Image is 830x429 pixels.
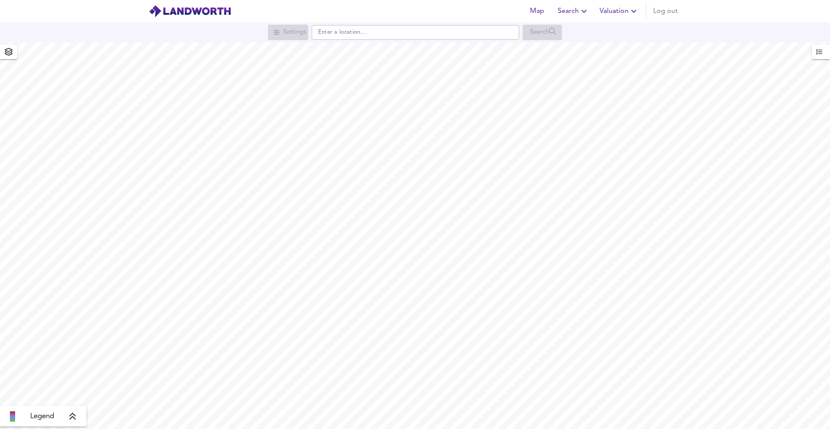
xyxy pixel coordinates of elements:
span: Map [527,5,547,17]
button: Search [554,3,593,20]
button: Log out [650,3,681,20]
span: Log out [653,5,678,17]
button: Map [523,3,551,20]
span: Valuation [600,5,639,17]
div: Search for a location first or explore the map [523,25,562,40]
div: Search for a location first or explore the map [268,25,308,40]
button: Valuation [596,3,642,20]
img: logo [149,5,231,18]
span: Legend [30,411,54,422]
span: Search [558,5,589,17]
input: Enter a location... [312,25,519,40]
